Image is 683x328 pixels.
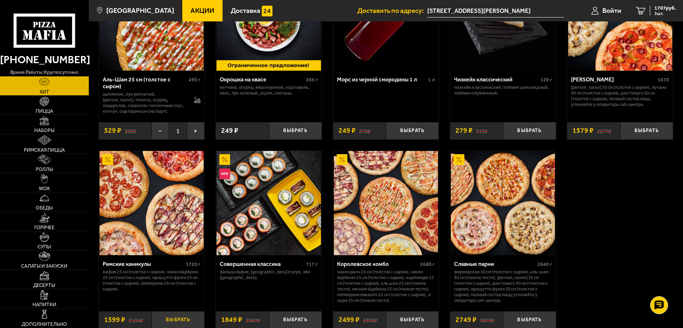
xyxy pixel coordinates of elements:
div: Аль-Шам 25 см (толстое с сыром) [103,76,187,90]
s: 319 ₽ [476,127,488,134]
span: 1 л [428,77,435,83]
button: Выбрать [620,122,673,140]
span: Роллы [36,167,53,172]
span: 529 ₽ [104,127,121,134]
img: Королевское комбо [334,151,438,255]
span: 1707 руб. [654,6,676,11]
span: 249 ₽ [221,127,238,134]
img: Славные парни [451,151,555,255]
span: 2840 г [537,261,552,267]
s: 595 ₽ [125,127,136,134]
button: Выбрать [386,122,439,140]
span: Доставить по адресу: [357,7,427,14]
span: Обеды [36,206,53,211]
p: ветчина, огурец, яйцо куриное, картофель, квас, лук зеленый, укроп, сметана. [220,85,318,96]
span: Десерты [33,283,55,288]
p: цыпленок, лук репчатый, [PERSON_NAME], томаты, огурец, моцарелла, сливочно-чесночный соус, кетчуп... [103,91,187,114]
div: Совершенная классика [220,261,304,267]
span: WOK [39,186,50,191]
span: Салаты и закуски [21,264,67,269]
s: 2277 ₽ [597,127,611,134]
div: Римские каникулы [103,261,184,267]
img: Римские каникулы [100,151,204,255]
span: Доставка [231,7,260,14]
div: [PERSON_NAME] [571,76,656,83]
span: Напитки [32,302,56,307]
input: Ваш адрес доставки [427,4,564,17]
span: Супы [37,244,51,249]
div: Чизкейк классический [454,76,539,83]
img: 15daf4d41897b9f0e9f617042186c801.svg [262,6,272,16]
span: 279 ₽ [455,127,473,134]
span: 490 г [189,77,200,83]
span: 2749 ₽ [455,316,476,323]
span: Горячее [34,225,55,230]
a: АкционныйСлавные парни [450,151,556,255]
a: АкционныйРимские каникулы [99,151,205,255]
p: [PERSON_NAME] 30 см (толстое с сыром), Лучано 30 см (толстое с сыром), Дон Томаго 30 см (толстое ... [571,85,669,107]
span: 2680 г [420,261,435,267]
p: Чизкейк классический, топпинг шоколадный, топпинг клубничный. [454,85,552,96]
button: Выбрать [503,122,556,140]
button: − [152,122,169,140]
span: 1 [169,122,187,140]
img: Акционный [337,154,347,165]
s: 2136 ₽ [129,316,143,323]
p: Филадельфия, [GEOGRAPHIC_DATA] в угре, Эби [GEOGRAPHIC_DATA]. [220,269,318,281]
p: Чикен Ранч 25 см (толстое с сыром), Чикен Барбекю 25 см (толстое с сыром), Карбонара 25 см (толст... [337,269,435,303]
button: Выбрать [269,122,322,140]
button: + [187,122,204,140]
s: 3875 ₽ [480,316,494,323]
s: 2047 ₽ [246,316,260,323]
span: Римская пицца [24,148,65,153]
span: Наборы [34,128,55,133]
span: Пицца [36,109,53,114]
span: 1849 ₽ [221,316,242,323]
span: 249 ₽ [338,127,356,134]
a: АкционныйКоролевское комбо [333,151,439,255]
img: Акционный [454,154,464,165]
s: 278 ₽ [359,127,371,134]
p: Мафия 25 см (толстое с сыром), Чикен Барбекю 25 см (толстое с сыром), Прошутто Фунги 25 см (толст... [103,269,201,292]
div: Морс из черной смородины 1 л [337,76,427,83]
div: Королевское комбо [337,261,419,267]
span: Войти [602,7,621,14]
s: 3393 ₽ [363,316,377,323]
span: 1670 [658,77,669,83]
img: Новинка [219,168,230,179]
img: Акционный [219,154,230,165]
span: [GEOGRAPHIC_DATA] [106,7,174,14]
span: Дополнительно [22,322,67,327]
img: Совершенная классика [216,151,321,255]
span: 3 шт. [654,11,676,16]
span: 1720 г [186,261,200,267]
span: 1599 ₽ [104,316,125,323]
span: 265 г [306,77,318,83]
span: 2499 ₽ [338,316,360,323]
span: 120 г [540,77,552,83]
a: АкционныйНовинкаСовершенная классика [216,151,322,255]
div: Славные парни [454,261,536,267]
p: Фермерская 30 см (толстое с сыром), Аль-Шам 30 см (тонкое тесто), [PERSON_NAME] 30 см (толстое с ... [454,269,552,303]
span: 1579 ₽ [572,127,593,134]
span: Хит [40,90,49,95]
img: Акционный [102,154,113,165]
span: Акции [190,7,214,14]
span: 717 г [306,261,318,267]
div: Окрошка на квасе [220,76,304,83]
